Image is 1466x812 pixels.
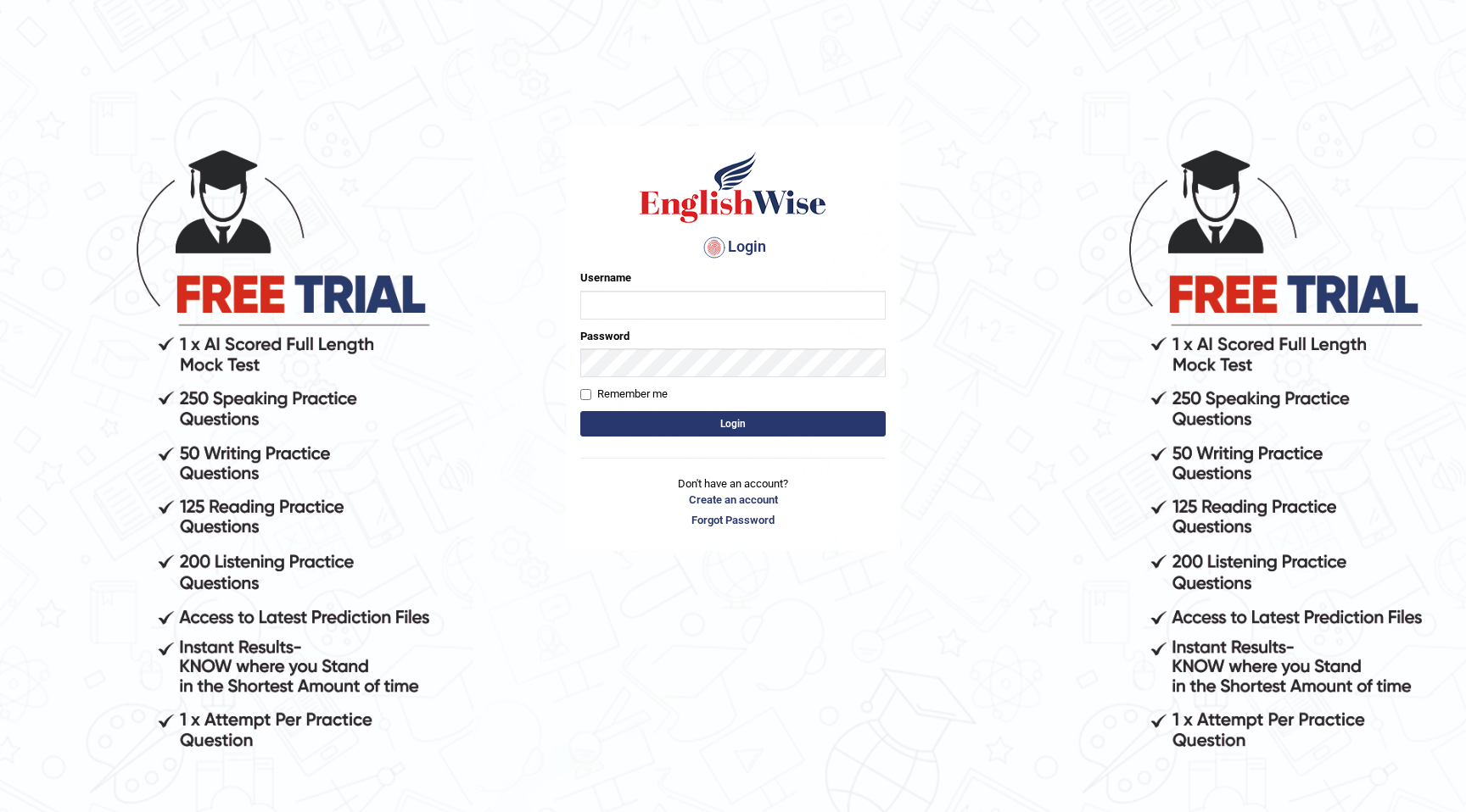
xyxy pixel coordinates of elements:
[580,411,886,437] button: Login
[636,149,830,225] img: Logo of English Wise sign in for intelligent practice with AI
[580,389,591,400] input: Remember me
[580,512,886,528] a: Forgot Password
[580,270,631,286] label: Username
[580,476,886,528] p: Don't have an account?
[580,328,629,344] label: Password
[580,386,668,403] label: Remember me
[580,234,886,261] h4: Login
[580,492,886,508] a: Create an account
